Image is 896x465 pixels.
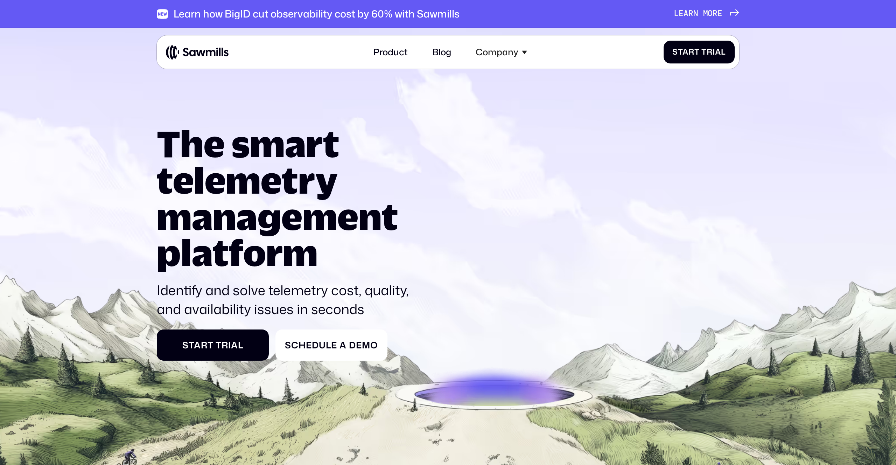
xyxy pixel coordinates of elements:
a: Start Trial [157,329,269,360]
a: Product [366,40,414,64]
p: Identify and solve telemetry cost, quality, and availability issues in seconds [157,281,416,319]
h1: The smart telemetry management platform [157,125,416,271]
a: Learn more [674,9,739,19]
div: Learn how BigID cut observability cost by 60% with Sawmills [174,8,460,20]
div: Schedule a Demo [285,340,379,351]
a: Blog [426,40,458,64]
a: Schedule a Demo [275,329,387,360]
div: Start Trial [672,48,726,57]
div: Learn more [674,9,722,19]
div: Start Trial [166,340,260,351]
div: Company [476,47,518,58]
a: Start Trial [664,41,735,63]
